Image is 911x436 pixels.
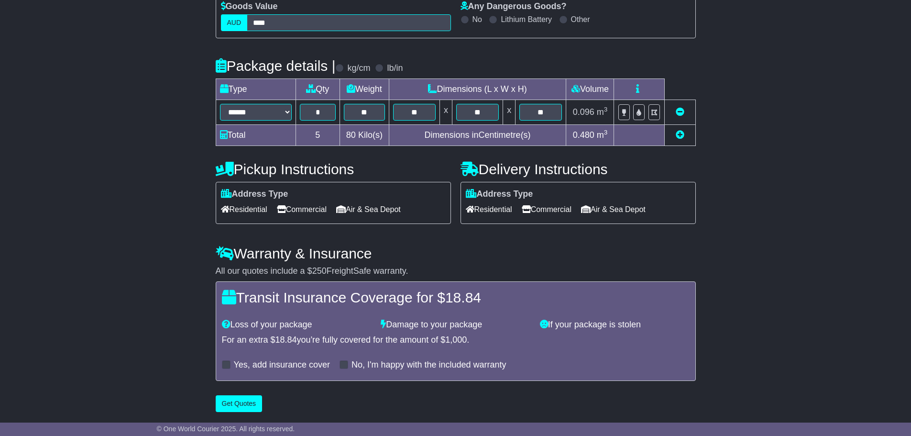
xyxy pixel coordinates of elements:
h4: Package details | [216,58,336,74]
label: No [472,15,482,24]
label: Address Type [466,189,533,200]
sup: 3 [604,106,608,113]
label: lb/in [387,63,403,74]
span: 250 [312,266,327,276]
h4: Transit Insurance Coverage for $ [222,290,690,305]
div: If your package is stolen [535,320,694,330]
label: No, I'm happy with the included warranty [351,360,506,370]
button: Get Quotes [216,395,263,412]
label: AUD [221,14,248,31]
div: Damage to your package [376,320,535,330]
label: Goods Value [221,1,278,12]
span: 80 [346,130,356,140]
label: Address Type [221,189,288,200]
h4: Warranty & Insurance [216,246,696,261]
a: Add new item [676,130,684,140]
td: Kilo(s) [340,125,389,146]
td: Type [216,79,296,100]
span: m [597,107,608,117]
div: For an extra $ you're fully covered for the amount of $ . [222,335,690,346]
sup: 3 [604,129,608,136]
label: Any Dangerous Goods? [461,1,567,12]
h4: Pickup Instructions [216,161,451,177]
td: Qty [296,79,340,100]
div: Loss of your package [217,320,376,330]
span: 1,000 [445,335,467,345]
td: Dimensions in Centimetre(s) [389,125,566,146]
td: Volume [566,79,614,100]
span: © One World Courier 2025. All rights reserved. [157,425,295,433]
span: 0.096 [573,107,594,117]
td: 5 [296,125,340,146]
td: x [503,100,516,125]
span: 18.84 [275,335,297,345]
div: All our quotes include a $ FreightSafe warranty. [216,266,696,277]
span: Commercial [522,202,571,217]
span: Residential [221,202,267,217]
span: m [597,130,608,140]
td: Weight [340,79,389,100]
td: Dimensions (L x W x H) [389,79,566,100]
td: x [439,100,452,125]
span: 0.480 [573,130,594,140]
label: Other [571,15,590,24]
label: kg/cm [347,63,370,74]
span: Residential [466,202,512,217]
a: Remove this item [676,107,684,117]
span: Air & Sea Depot [336,202,401,217]
label: Yes, add insurance cover [234,360,330,370]
td: Total [216,125,296,146]
span: Air & Sea Depot [581,202,646,217]
span: Commercial [277,202,327,217]
span: 18.84 [445,290,481,305]
h4: Delivery Instructions [461,161,696,177]
label: Lithium Battery [501,15,552,24]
